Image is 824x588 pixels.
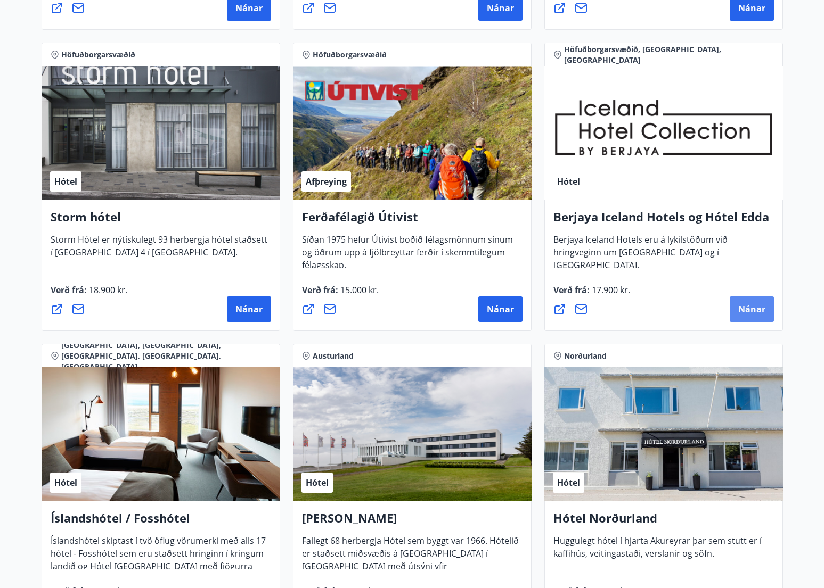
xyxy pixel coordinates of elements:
[590,284,630,296] span: 17.900 kr.
[235,2,263,14] span: Nánar
[553,284,630,304] span: Verð frá :
[51,209,271,233] h4: Storm hótel
[487,303,514,315] span: Nánar
[313,49,387,60] span: Höfuðborgarsvæðið
[227,296,271,322] button: Nánar
[338,284,379,296] span: 15.000 kr.
[51,284,127,304] span: Verð frá :
[51,234,267,267] span: Storm Hótel er nýtískulegt 93 herbergja hótel staðsett í [GEOGRAPHIC_DATA] 4 í [GEOGRAPHIC_DATA].
[54,176,77,187] span: Hótel
[302,234,513,279] span: Síðan 1975 hefur Útivist boðið félagsmönnum sínum og öðrum upp á fjölbreyttar ferðir í skemmtileg...
[313,351,354,361] span: Austurland
[564,44,774,65] span: Höfuðborgarsvæðið, [GEOGRAPHIC_DATA], [GEOGRAPHIC_DATA]
[54,477,77,488] span: Hótel
[51,510,271,534] h4: Íslandshótel / Fosshótel
[557,477,580,488] span: Hótel
[564,351,607,361] span: Norðurland
[87,284,127,296] span: 18.900 kr.
[302,209,523,233] h4: Ferðafélagið Útivist
[738,2,765,14] span: Nánar
[478,296,523,322] button: Nánar
[61,49,135,60] span: Höfuðborgarsvæðið
[553,535,762,568] span: Huggulegt hótel í hjarta Akureyrar þar sem stutt er í kaffihús, veitingastaði, verslanir og söfn.
[306,477,329,488] span: Hótel
[553,510,774,534] h4: Hótel Norðurland
[730,296,774,322] button: Nánar
[738,303,765,315] span: Nánar
[302,284,379,304] span: Verð frá :
[553,209,774,233] h4: Berjaya Iceland Hotels og Hótel Edda
[487,2,514,14] span: Nánar
[557,176,580,187] span: Hótel
[61,340,271,372] span: [GEOGRAPHIC_DATA], [GEOGRAPHIC_DATA], [GEOGRAPHIC_DATA], [GEOGRAPHIC_DATA], [GEOGRAPHIC_DATA]
[235,303,263,315] span: Nánar
[302,510,523,534] h4: [PERSON_NAME]
[553,234,728,279] span: Berjaya Iceland Hotels eru á lykilstöðum við hringveginn um [GEOGRAPHIC_DATA] og í [GEOGRAPHIC_DA...
[306,176,347,187] span: Afþreying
